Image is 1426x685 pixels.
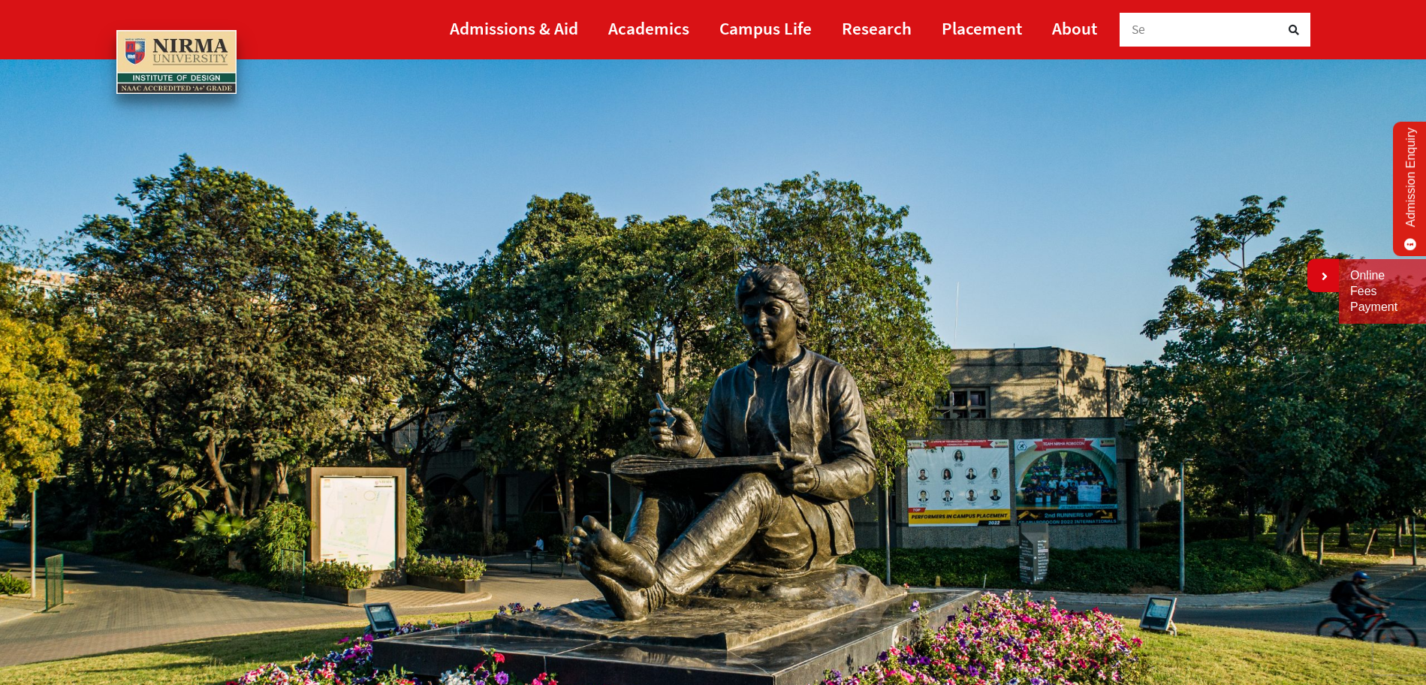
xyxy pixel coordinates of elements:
a: Admissions & Aid [450,11,578,45]
a: Research [842,11,912,45]
a: About [1052,11,1097,45]
a: Campus Life [719,11,812,45]
a: Academics [608,11,689,45]
span: Se [1132,21,1146,38]
a: Online Fees Payment [1350,268,1415,315]
a: Placement [942,11,1022,45]
img: main_logo [116,30,237,95]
